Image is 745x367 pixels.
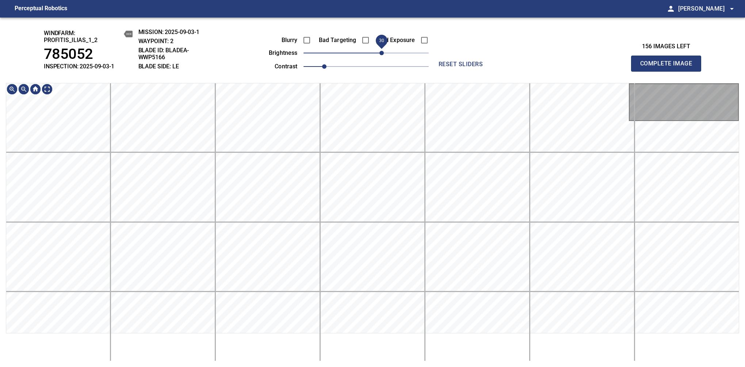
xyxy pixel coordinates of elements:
img: Go home [30,83,41,95]
label: contrast [257,64,298,69]
label: Blurry [257,37,298,43]
h2: BLADE SIDE: LE [138,63,208,70]
h2: WAYPOINT: 2 [138,38,208,45]
span: 30 [379,38,384,43]
h3: 156 images left [631,43,701,50]
h1: 785052 [44,46,133,63]
h2: windfarm: Profitis_Ilias_1_2 [44,30,133,43]
label: Bad Targeting [316,37,356,43]
button: copy message details [124,30,133,38]
figcaption: Perceptual Robotics [15,3,67,15]
img: Toggle full page [41,83,53,95]
button: Complete Image [631,56,701,72]
span: arrow_drop_down [727,4,736,13]
img: Zoom in [6,83,18,95]
button: reset sliders [432,57,490,72]
span: Complete Image [639,58,693,69]
span: person [666,4,675,13]
button: [PERSON_NAME] [675,1,736,16]
img: Zoom out [18,83,30,95]
label: brightness [257,50,298,56]
h2: INSPECTION: 2025-09-03-1 [44,63,133,70]
h2: BLADE ID: bladeA-WWP5166 [138,47,208,61]
span: [PERSON_NAME] [678,4,736,14]
label: Bad Exposure [374,37,415,43]
span: reset sliders [435,59,487,69]
h2: MISSION: 2025-09-03-1 [138,29,208,35]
